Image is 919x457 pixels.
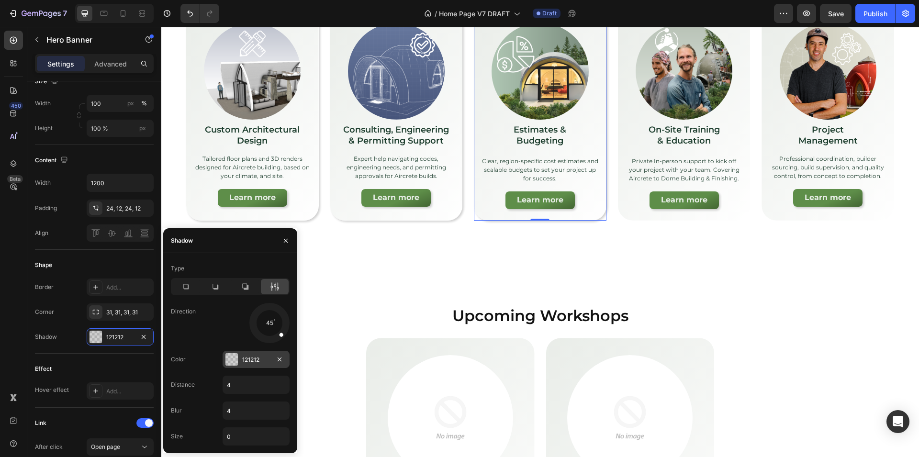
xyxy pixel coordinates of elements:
div: Distance [171,380,195,389]
span: Open page [91,443,120,450]
div: Shadow [35,333,57,341]
button: px [138,98,150,109]
div: 121212 [106,333,134,342]
p: Learn more [356,168,402,178]
p: Professional coordination, builder sourcing, build supervision, and quality control, from concept... [607,128,726,154]
div: Open Intercom Messenger [886,410,909,433]
input: Auto [87,174,153,191]
img: no-image-2048-5e88c1b20e087fb7bbe9a3771824e743c244f437e4f8ba93bbf7b11b53f7824c_large.gif [226,328,352,454]
input: Auto [223,376,289,393]
label: Width [35,99,51,108]
p: & Education [463,109,583,120]
p: Custom Architectural Design [32,98,151,119]
span: px [139,124,146,132]
p: Settings [47,59,74,69]
div: After click [35,443,63,451]
div: Shadow [171,236,193,245]
button: Save [820,4,852,23]
a: Learn more [632,162,701,180]
a: Learn more [344,165,414,182]
div: Content [35,154,70,167]
h2: Upcoming Workshops [100,278,659,300]
p: Learn more [68,166,114,176]
div: Beta [7,175,23,183]
p: Expert help navigating codes, engineering needs, and permitting approvals for Aircrete builds. [176,128,295,154]
p: Clear, region-specific cost estimates and scalable budgets to set your project up for success. [319,130,438,156]
p: Estimates & Budgeting [319,98,438,119]
p: On-Site Training [463,98,583,109]
div: Undo/Redo [180,4,219,23]
input: px [87,120,154,137]
span: Save [828,10,844,18]
span: Draft [542,9,557,18]
a: Learn more [488,165,558,182]
div: Effect [35,365,52,373]
p: Learn more [500,168,546,178]
input: Auto [223,428,289,445]
p: Consulting, Engineering & Permitting Support [176,98,295,119]
div: 31, 31, 31, 31 [106,308,151,317]
div: 24, 12, 24, 12 [106,204,151,213]
div: Add... [106,283,151,292]
iframe: Design area [161,27,919,457]
span: Home Page V7 DRAFT [439,9,510,19]
div: px [127,99,134,108]
div: Width [35,178,51,187]
input: px% [87,95,154,112]
div: Padding [35,204,57,212]
div: Type [171,264,184,273]
div: Shape [35,261,52,269]
p: Hero Banner [46,34,128,45]
img: no-image-2048-5e88c1b20e087fb7bbe9a3771824e743c244f437e4f8ba93bbf7b11b53f7824c_large.gif [406,328,531,454]
span: / [435,9,437,19]
p: Learn more [643,166,690,176]
div: Direction [171,307,196,316]
label: Height [35,124,53,133]
div: 450 [9,102,23,110]
div: Border [35,283,54,291]
button: 7 [4,4,71,23]
div: Add... [106,387,151,396]
p: Learn more [212,166,258,176]
div: Hover effect [35,386,69,394]
p: Tailored floor plans and 3D renders designed for Aircrete building, based on your climate, and site. [32,128,151,154]
div: 121212 [242,356,270,364]
p: Private In-person support to kick off your project with your team. Covering Aircrete to Dome Buil... [463,130,583,156]
a: Learn more [200,162,269,180]
button: Open page [87,438,154,456]
p: 7 [63,8,67,19]
p: Advanced [94,59,127,69]
div: Color [171,355,186,364]
div: Size [35,75,60,88]
a: Learn more [56,162,126,180]
div: Corner [35,308,54,316]
p: Project Management [607,98,726,119]
div: Blur [171,406,182,415]
button: % [125,98,136,109]
div: Link [35,419,46,427]
button: Publish [855,4,896,23]
input: Auto [223,402,289,419]
div: Publish [863,9,887,19]
div: % [141,99,147,108]
div: Size [171,432,183,441]
div: Align [35,229,48,237]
